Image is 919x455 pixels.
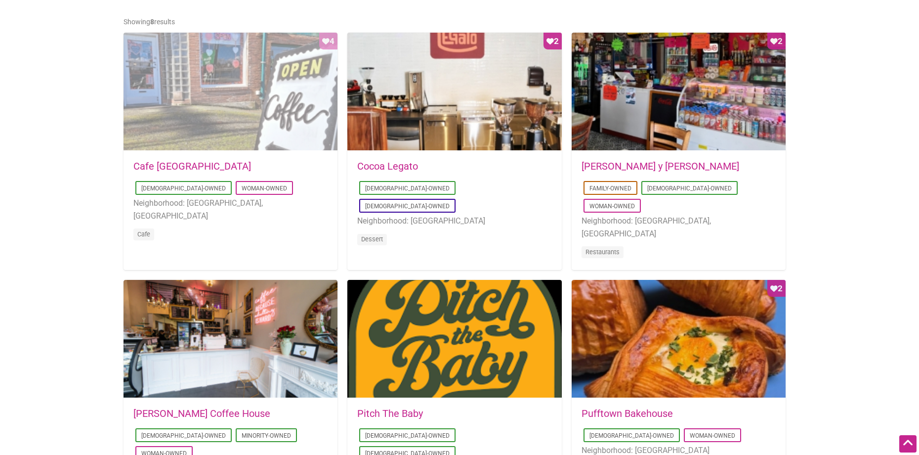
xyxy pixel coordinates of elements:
[242,432,291,439] a: Minority-Owned
[365,185,450,192] a: [DEMOGRAPHIC_DATA]-Owned
[133,197,328,222] li: Neighborhood: [GEOGRAPHIC_DATA], [GEOGRAPHIC_DATA]
[589,203,635,210] a: Woman-Owned
[361,235,383,243] a: Dessert
[141,185,226,192] a: [DEMOGRAPHIC_DATA]-Owned
[899,435,917,453] div: Scroll Back to Top
[150,18,154,26] b: 8
[357,215,551,227] li: Neighborhood: [GEOGRAPHIC_DATA]
[133,408,270,419] a: [PERSON_NAME] Coffee House
[357,408,423,419] a: Pitch The Baby
[124,18,175,26] span: Showing results
[141,432,226,439] a: [DEMOGRAPHIC_DATA]-Owned
[582,215,776,240] li: Neighborhood: [GEOGRAPHIC_DATA], [GEOGRAPHIC_DATA]
[365,432,450,439] a: [DEMOGRAPHIC_DATA]-Owned
[365,203,450,210] a: [DEMOGRAPHIC_DATA]-Owned
[582,408,673,419] a: Pufftown Bakehouse
[137,230,150,238] a: Cafe
[242,185,287,192] a: Woman-Owned
[585,248,620,256] a: Restaurants
[589,185,631,192] a: Family-Owned
[357,160,418,172] a: Cocoa Legato
[589,432,674,439] a: [DEMOGRAPHIC_DATA]-Owned
[647,185,732,192] a: [DEMOGRAPHIC_DATA]-Owned
[582,160,739,172] a: [PERSON_NAME] y [PERSON_NAME]
[133,160,251,172] a: Cafe [GEOGRAPHIC_DATA]
[690,432,735,439] a: Woman-Owned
